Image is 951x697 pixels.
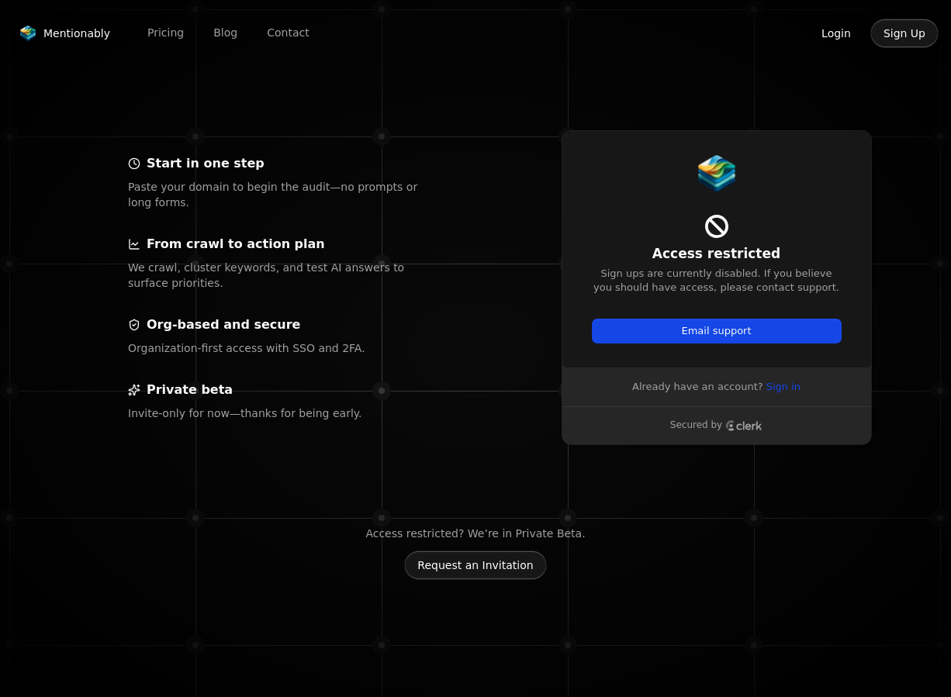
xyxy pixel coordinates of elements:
p: Secured by [670,419,722,432]
p: Invite‑only for now—thanks for being early. [128,405,426,421]
p: We crawl, cluster keywords, and test AI answers to surface priorities. [128,260,426,291]
p: Private beta [147,381,233,399]
a: Contact [254,21,321,45]
img: Mentionably [698,155,735,192]
h1: Access restricted [593,245,841,264]
p: Start in one step [147,154,265,173]
p: Paste your domain to begin the audit—no prompts or long forms. [128,179,426,210]
button: Sign Up [870,19,939,48]
button: Login [808,19,864,48]
a: Mentionably [12,22,116,44]
a: Blog [201,21,250,45]
a: Sign in [766,380,801,394]
span: Already have an account? [632,380,763,394]
a: Clerk logo [725,420,763,431]
p: From crawl to action plan [147,235,325,254]
a: Pricing [135,21,196,45]
p: Sign ups are currently disabled. If you believe you should have access, please contact support. [593,267,841,295]
p: Organization‑first access with SSO and 2FA. [128,340,426,356]
p: Org‑based and secure [147,316,300,334]
p: Access restricted? We’re in Private Beta. [365,526,585,541]
button: Email support [593,319,841,343]
span: Mentionably [43,26,110,41]
button: Request an Invitation [404,550,546,580]
img: Mentionably logo [19,26,37,41]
